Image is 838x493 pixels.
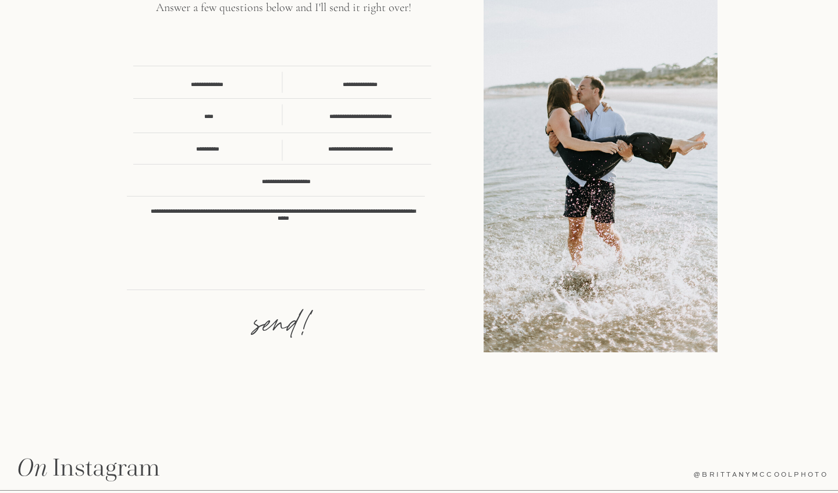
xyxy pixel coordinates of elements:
p: Instagram [52,455,159,484]
a: @brittanymccoolphoto [615,471,828,482]
p: On [17,455,62,477]
a: send! [219,312,345,355]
